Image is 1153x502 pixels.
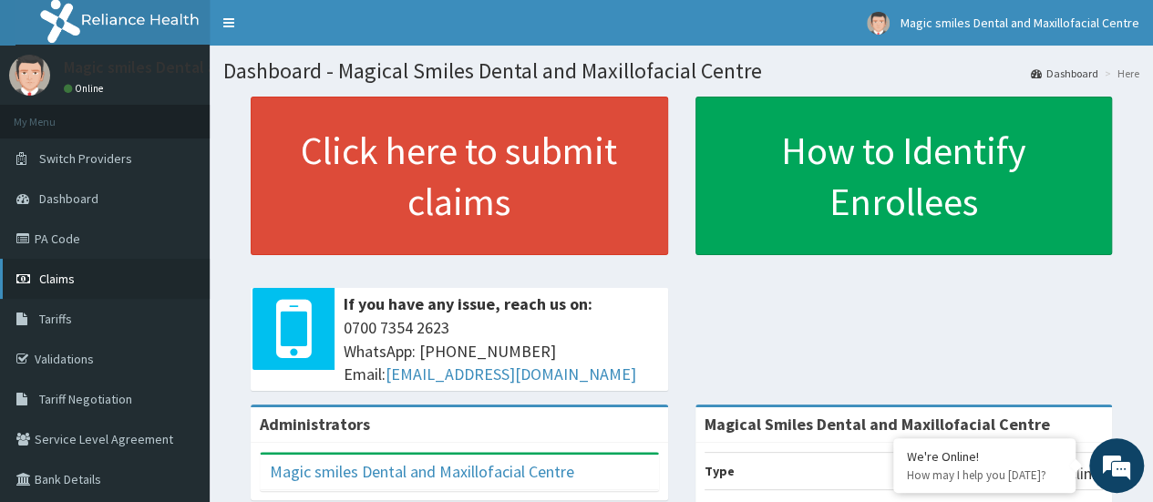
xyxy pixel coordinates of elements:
p: How may I help you today? [907,467,1062,483]
a: Online [64,82,108,95]
span: Claims [39,271,75,287]
a: Click here to submit claims [251,97,668,255]
span: Magic smiles Dental and Maxillofacial Centre [901,15,1139,31]
span: Tariffs [39,311,72,327]
span: Switch Providers [39,150,132,167]
img: User Image [9,55,50,96]
span: Dashboard [39,190,98,207]
span: Tariff Negotiation [39,391,132,407]
a: Dashboard [1031,66,1098,81]
img: User Image [867,12,890,35]
span: 0700 7354 2623 WhatsApp: [PHONE_NUMBER] Email: [344,316,659,386]
b: If you have any issue, reach us on: [344,293,592,314]
b: Type [705,463,735,479]
h1: Dashboard - Magical Smiles Dental and Maxillofacial Centre [223,59,1139,83]
div: We're Online! [907,448,1062,465]
li: Here [1100,66,1139,81]
a: Magic smiles Dental and Maxillofacial Centre [270,461,574,482]
strong: Magical Smiles Dental and Maxillofacial Centre [705,414,1050,435]
a: [EMAIL_ADDRESS][DOMAIN_NAME] [386,364,636,384]
b: Administrators [260,414,370,435]
p: Magic smiles Dental and Maxillofacial Centre [64,59,379,76]
a: How to Identify Enrollees [695,97,1113,255]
